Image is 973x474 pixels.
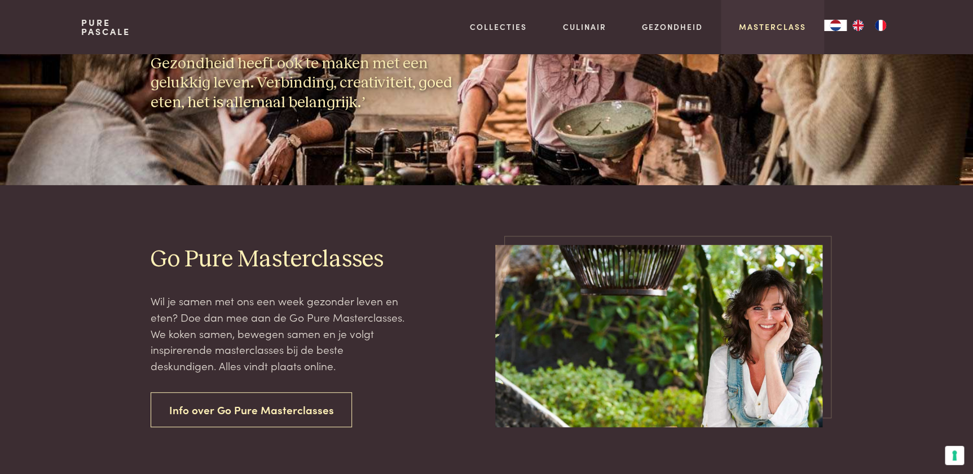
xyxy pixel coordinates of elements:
ul: Language list [847,20,892,31]
a: Gezondheid [642,21,703,33]
a: Collecties [470,21,527,33]
div: Language [824,20,847,31]
img: pascale-naessens-go-pure-masterclass [495,245,822,427]
a: FR [869,20,892,31]
a: EN [847,20,869,31]
a: Culinair [562,21,606,33]
button: Uw voorkeuren voor toestemming voor trackingtechnologieën [945,446,964,465]
aside: Language selected: Nederlands [824,20,892,31]
h2: Go Pure Masterclasses [151,245,409,275]
p: Wil je samen met ons een week gezonder leven en eten? Doe dan mee aan de Go Pure Masterclasses. W... [151,293,409,374]
a: PurePascale [81,18,130,36]
h3: Gezondheid heeft ook te maken met een gelukkig leven. Verbinding, creativiteit, goed eten, het is... [151,54,478,113]
a: Info over Go Pure Masterclasses [151,392,353,428]
a: NL [824,20,847,31]
a: Masterclass [739,21,806,33]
